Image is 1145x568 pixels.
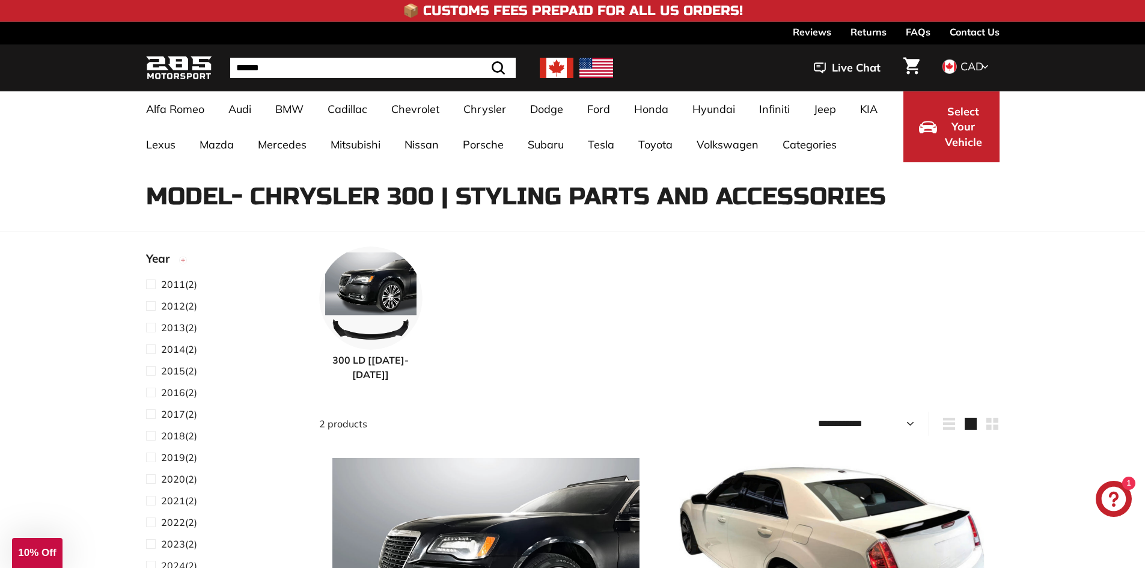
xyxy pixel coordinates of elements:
a: Chevrolet [379,91,451,127]
div: 10% Off [12,538,63,568]
a: Alfa Romeo [134,91,216,127]
div: 2 products [319,417,659,431]
a: Nissan [392,127,451,162]
span: (2) [161,407,197,421]
a: Mazda [188,127,246,162]
a: Returns [850,22,887,42]
button: Select Your Vehicle [903,91,1000,162]
a: Ford [575,91,622,127]
a: Volkswagen [685,127,771,162]
a: Subaru [516,127,576,162]
span: 2020 [161,473,185,485]
a: Jeep [802,91,848,127]
span: 300 LD [[DATE]-[DATE]] [319,353,423,382]
span: 2018 [161,430,185,442]
a: Dodge [518,91,575,127]
a: Tesla [576,127,626,162]
span: Select Your Vehicle [943,104,984,150]
span: 2017 [161,408,185,420]
a: KIA [848,91,890,127]
a: FAQs [906,22,930,42]
a: Honda [622,91,680,127]
a: Mercedes [246,127,319,162]
a: Cart [896,47,927,88]
span: 2011 [161,278,185,290]
span: 2021 [161,495,185,507]
a: BMW [263,91,316,127]
span: (2) [161,493,197,508]
a: Chrysler [451,91,518,127]
h1: Model- Chrysler 300 | Styling Parts and Accessories [146,183,1000,210]
span: 2012 [161,300,185,312]
a: Reviews [793,22,831,42]
span: 2015 [161,365,185,377]
span: 2022 [161,516,185,528]
input: Search [230,58,516,78]
a: Audi [216,91,263,127]
span: (2) [161,515,197,530]
a: Categories [771,127,849,162]
button: Live Chat [798,53,896,83]
span: 2023 [161,538,185,550]
span: (2) [161,320,197,335]
span: Year [146,250,179,267]
a: Contact Us [950,22,1000,42]
span: (2) [161,429,197,443]
span: CAD [960,60,983,73]
span: (2) [161,472,197,486]
span: 2016 [161,386,185,399]
h4: 📦 Customs Fees Prepaid for All US Orders! [403,4,743,18]
span: Live Chat [832,60,881,76]
a: Hyundai [680,91,747,127]
a: 300 LD [[DATE]-[DATE]] [319,246,423,382]
span: (2) [161,450,197,465]
span: (2) [161,385,197,400]
button: Year [146,246,300,276]
a: Infiniti [747,91,802,127]
span: (2) [161,537,197,551]
img: Logo_285_Motorsport_areodynamics_components [146,54,212,82]
span: (2) [161,364,197,378]
span: (2) [161,342,197,356]
span: (2) [161,277,197,292]
a: Lexus [134,127,188,162]
a: Toyota [626,127,685,162]
span: 10% Off [18,547,56,558]
a: Porsche [451,127,516,162]
a: Mitsubishi [319,127,392,162]
span: 2014 [161,343,185,355]
span: (2) [161,299,197,313]
inbox-online-store-chat: Shopify online store chat [1092,481,1135,520]
span: 2013 [161,322,185,334]
a: Cadillac [316,91,379,127]
span: 2019 [161,451,185,463]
